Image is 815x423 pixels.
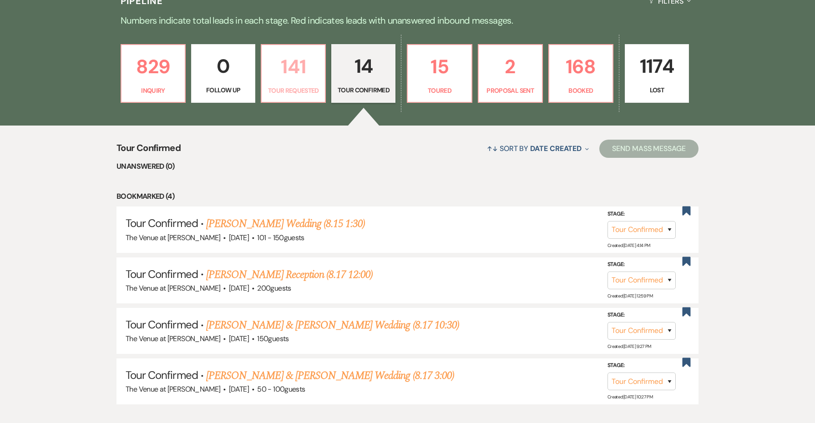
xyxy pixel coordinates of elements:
p: 168 [555,51,607,82]
a: [PERSON_NAME] & [PERSON_NAME] Wedding (8.17 3:00) [206,368,454,384]
span: Tour Confirmed [126,368,198,382]
span: 150 guests [257,334,289,343]
span: 50 - 100 guests [257,384,305,394]
button: Sort By Date Created [483,136,592,161]
p: Follow Up [197,85,249,95]
span: 101 - 150 guests [257,233,304,242]
p: 0 [197,51,249,81]
p: Lost [631,85,683,95]
span: 200 guests [257,283,291,293]
p: Inquiry [127,86,179,96]
span: The Venue at [PERSON_NAME] [126,334,220,343]
span: [DATE] [229,233,249,242]
span: Created: [DATE] 12:59 PM [607,293,653,299]
p: 141 [267,51,319,82]
label: Stage: [607,260,676,270]
p: 15 [413,51,466,82]
a: 14Tour Confirmed [331,44,395,103]
span: Created: [DATE] 10:27 PM [607,394,653,400]
span: Created: [DATE] 4:14 PM [607,242,650,248]
span: Tour Confirmed [126,267,198,281]
a: 0Follow Up [191,44,255,103]
p: Proposal Sent [484,86,537,96]
span: [DATE] [229,334,249,343]
label: Stage: [607,209,676,219]
a: 15Toured [407,44,472,103]
span: The Venue at [PERSON_NAME] [126,283,220,293]
a: 1174Lost [625,44,689,103]
span: The Venue at [PERSON_NAME] [126,233,220,242]
li: Unanswered (0) [116,161,699,172]
p: 14 [337,51,390,81]
p: Toured [413,86,466,96]
p: Booked [555,86,607,96]
a: [PERSON_NAME] Wedding (8.15 1:30) [206,216,365,232]
span: Tour Confirmed [116,141,181,161]
span: Created: [DATE] 9:27 PM [607,343,651,349]
p: 829 [127,51,179,82]
a: [PERSON_NAME] & [PERSON_NAME] Wedding (8.17 10:30) [206,317,459,333]
span: Tour Confirmed [126,216,198,230]
a: 141Tour Requested [261,44,326,103]
p: 1174 [631,51,683,81]
li: Bookmarked (4) [116,191,699,202]
a: 2Proposal Sent [478,44,543,103]
label: Stage: [607,310,676,320]
p: Numbers indicate total leads in each stage. Red indicates leads with unanswered inbound messages. [80,13,735,28]
span: Tour Confirmed [126,317,198,332]
p: Tour Confirmed [337,85,390,95]
span: [DATE] [229,283,249,293]
p: 2 [484,51,537,82]
label: Stage: [607,361,676,371]
a: 829Inquiry [121,44,186,103]
a: 168Booked [548,44,613,103]
span: [DATE] [229,384,249,394]
span: Date Created [530,144,582,153]
button: Send Mass Message [599,140,699,158]
span: ↑↓ [487,144,498,153]
span: The Venue at [PERSON_NAME] [126,384,220,394]
a: [PERSON_NAME] Reception (8.17 12:00) [206,267,373,283]
p: Tour Requested [267,86,319,96]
